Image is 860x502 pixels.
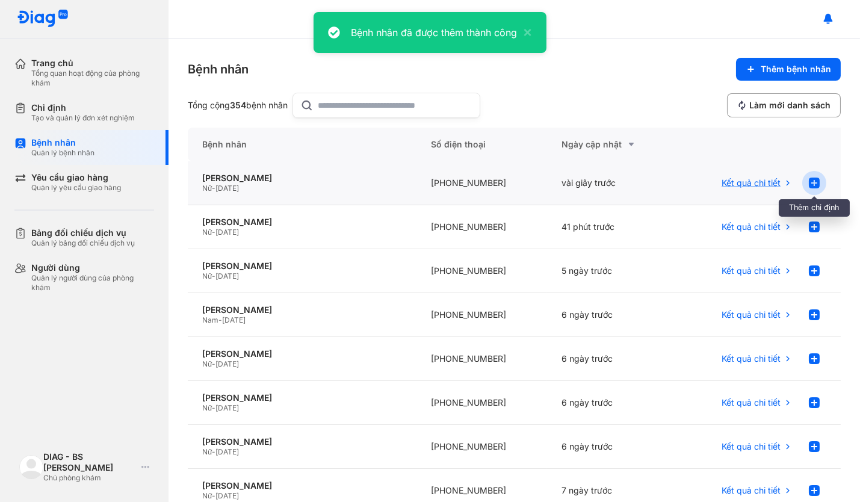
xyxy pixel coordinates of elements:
[215,491,239,500] span: [DATE]
[31,102,135,113] div: Chỉ định
[202,261,402,271] div: [PERSON_NAME]
[416,337,547,381] div: [PHONE_NUMBER]
[547,249,678,293] div: 5 ngày trước
[547,381,678,425] div: 6 ngày trước
[202,359,212,368] span: Nữ
[31,273,154,293] div: Quản lý người dùng của phòng khám
[722,397,781,408] span: Kết quả chi tiết
[31,262,154,273] div: Người dùng
[188,100,288,111] div: Tổng cộng bệnh nhân
[43,451,137,473] div: DIAG - BS [PERSON_NAME]
[416,205,547,249] div: [PHONE_NUMBER]
[416,128,547,161] div: Số điện thoại
[547,293,678,337] div: 6 ngày trước
[31,58,154,69] div: Trang chủ
[547,161,678,205] div: vài giây trước
[416,249,547,293] div: [PHONE_NUMBER]
[31,172,121,183] div: Yêu cầu giao hàng
[202,305,402,315] div: [PERSON_NAME]
[749,100,831,111] span: Làm mới danh sách
[202,491,212,500] span: Nữ
[736,58,841,81] button: Thêm bệnh nhân
[31,238,135,248] div: Quản lý bảng đối chiếu dịch vụ
[202,228,212,237] span: Nữ
[43,473,137,483] div: Chủ phòng khám
[212,491,215,500] span: -
[212,228,215,237] span: -
[722,265,781,276] span: Kết quả chi tiết
[547,205,678,249] div: 41 phút trước
[31,148,94,158] div: Quản lý bệnh nhân
[19,455,43,479] img: logo
[212,447,215,456] span: -
[561,137,663,152] div: Ngày cập nhật
[416,293,547,337] div: [PHONE_NUMBER]
[202,436,402,447] div: [PERSON_NAME]
[31,69,154,88] div: Tổng quan hoạt động của phòng khám
[215,228,239,237] span: [DATE]
[722,485,781,496] span: Kết quả chi tiết
[31,228,135,238] div: Bảng đối chiếu dịch vụ
[202,173,402,184] div: [PERSON_NAME]
[230,100,246,110] span: 354
[722,222,781,232] span: Kết quả chi tiết
[202,217,402,228] div: [PERSON_NAME]
[31,137,94,148] div: Bệnh nhân
[202,392,402,403] div: [PERSON_NAME]
[215,271,239,280] span: [DATE]
[212,184,215,193] span: -
[351,25,517,40] div: Bệnh nhân đã được thêm thành công
[215,447,239,456] span: [DATE]
[212,359,215,368] span: -
[202,480,402,491] div: [PERSON_NAME]
[416,381,547,425] div: [PHONE_NUMBER]
[218,315,222,324] span: -
[547,337,678,381] div: 6 ngày trước
[722,353,781,364] span: Kết quả chi tiết
[202,184,212,193] span: Nữ
[202,349,402,359] div: [PERSON_NAME]
[727,93,841,117] button: Làm mới danh sách
[222,315,246,324] span: [DATE]
[722,441,781,452] span: Kết quả chi tiết
[722,309,781,320] span: Kết quả chi tiết
[202,403,212,412] span: Nữ
[212,403,215,412] span: -
[517,25,531,40] button: close
[188,128,416,161] div: Bệnh nhân
[212,271,215,280] span: -
[31,113,135,123] div: Tạo và quản lý đơn xét nghiệm
[17,10,69,28] img: logo
[215,184,239,193] span: [DATE]
[202,271,212,280] span: Nữ
[761,64,831,75] span: Thêm bệnh nhân
[416,161,547,205] div: [PHONE_NUMBER]
[188,61,249,78] div: Bệnh nhân
[215,359,239,368] span: [DATE]
[547,425,678,469] div: 6 ngày trước
[215,403,239,412] span: [DATE]
[722,178,781,188] span: Kết quả chi tiết
[31,183,121,193] div: Quản lý yêu cầu giao hàng
[202,315,218,324] span: Nam
[202,447,212,456] span: Nữ
[416,425,547,469] div: [PHONE_NUMBER]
